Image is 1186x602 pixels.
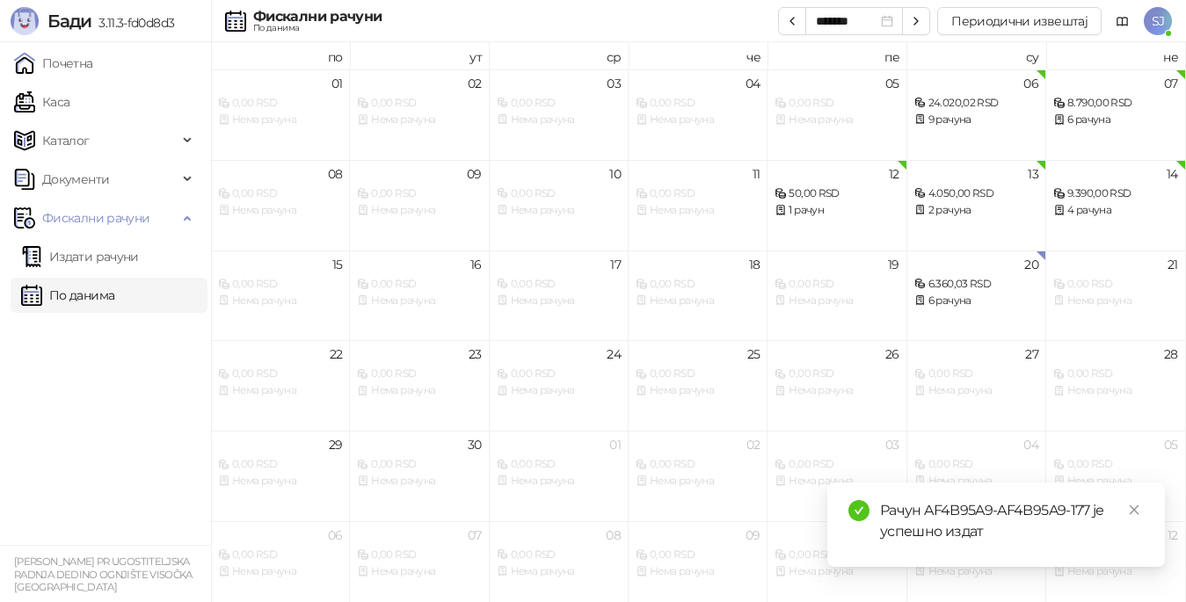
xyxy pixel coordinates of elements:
td: 2025-09-27 [907,340,1046,431]
div: Нема рачуна [357,112,481,128]
div: 50,00 RSD [775,185,899,202]
div: 4 рачуна [1053,202,1177,219]
td: 2025-09-01 [211,69,350,160]
div: Нема рачуна [218,202,342,219]
span: 3.11.3-fd0d8d3 [91,15,174,31]
div: 20 [1024,258,1038,271]
a: Каса [14,84,69,120]
td: 2025-09-16 [350,250,489,341]
div: 18 [749,258,760,271]
div: 6 рачуна [914,293,1038,309]
div: 08 [328,168,343,180]
a: Close [1124,500,1144,519]
div: 28 [1164,348,1178,360]
div: Нема рачуна [497,473,621,490]
div: 0,00 RSD [218,366,342,382]
span: SJ [1144,7,1172,35]
div: Нема рачуна [497,293,621,309]
div: 26 [885,348,899,360]
a: По данима [21,278,114,313]
div: 0,00 RSD [775,276,899,293]
div: 0,00 RSD [497,366,621,382]
div: Нема рачуна [914,473,1038,490]
div: 0,00 RSD [636,456,760,473]
div: 14 [1167,168,1178,180]
div: 9 рачуна [914,112,1038,128]
div: 05 [1164,439,1178,451]
div: 0,00 RSD [636,276,760,293]
div: 4.050,00 RSD [914,185,1038,202]
div: Рачун AF4B95A9-AF4B95A9-177 је успешно издат [880,500,1144,542]
div: 23 [469,348,482,360]
a: Издати рачуни [21,239,139,274]
div: Нема рачуна [497,382,621,399]
span: close [1128,504,1140,516]
div: По данима [253,24,382,33]
div: Нема рачуна [636,563,760,580]
td: 2025-09-17 [490,250,629,341]
div: 0,00 RSD [218,456,342,473]
td: 2025-09-18 [629,250,768,341]
td: 2025-09-24 [490,340,629,431]
div: 25 [747,348,760,360]
div: 22 [330,348,343,360]
div: Нема рачуна [636,112,760,128]
div: Нема рачуна [1053,382,1177,399]
td: 2025-09-12 [768,160,906,250]
div: 13 [1028,168,1038,180]
div: Нема рачуна [775,112,899,128]
span: check-circle [848,500,869,521]
div: Нема рачуна [218,112,342,128]
img: Logo [11,7,39,35]
div: Нема рачуна [1053,473,1177,490]
div: 08 [606,529,621,541]
div: 12 [1168,529,1178,541]
div: Нема рачуна [497,202,621,219]
td: 2025-09-08 [211,160,350,250]
div: 0,00 RSD [497,456,621,473]
div: 27 [1025,348,1038,360]
div: 0,00 RSD [357,276,481,293]
div: Нема рачуна [357,202,481,219]
div: Нема рачуна [914,382,1038,399]
div: 0,00 RSD [497,185,621,202]
td: 2025-09-25 [629,340,768,431]
td: 2025-09-28 [1046,340,1185,431]
div: 0,00 RSD [357,185,481,202]
td: 2025-09-06 [907,69,1046,160]
div: Нема рачуна [218,382,342,399]
td: 2025-10-05 [1046,431,1185,521]
div: Нема рачуна [1053,293,1177,309]
div: Нема рачуна [775,293,899,309]
div: 03 [607,77,621,90]
div: 1 рачун [775,202,899,219]
td: 2025-09-22 [211,340,350,431]
th: ср [490,42,629,69]
a: Документација [1109,7,1137,35]
th: не [1046,42,1185,69]
div: 0,00 RSD [357,95,481,112]
div: 29 [329,439,343,451]
div: 02 [468,77,482,90]
th: по [211,42,350,69]
div: 0,00 RSD [218,276,342,293]
div: 0,00 RSD [775,456,899,473]
div: Нема рачуна [497,563,621,580]
td: 2025-09-04 [629,69,768,160]
div: 11 [753,168,760,180]
span: Бади [47,11,91,32]
div: 15 [332,258,343,271]
div: 6.360,03 RSD [914,276,1038,293]
div: 09 [467,168,482,180]
div: 0,00 RSD [775,95,899,112]
a: Почетна [14,46,93,81]
div: 0,00 RSD [1053,366,1177,382]
div: 04 [1023,439,1038,451]
th: ут [350,42,489,69]
div: 04 [746,77,760,90]
div: Нема рачуна [357,293,481,309]
div: 01 [331,77,343,90]
td: 2025-09-19 [768,250,906,341]
td: 2025-09-29 [211,431,350,521]
div: 19 [888,258,899,271]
